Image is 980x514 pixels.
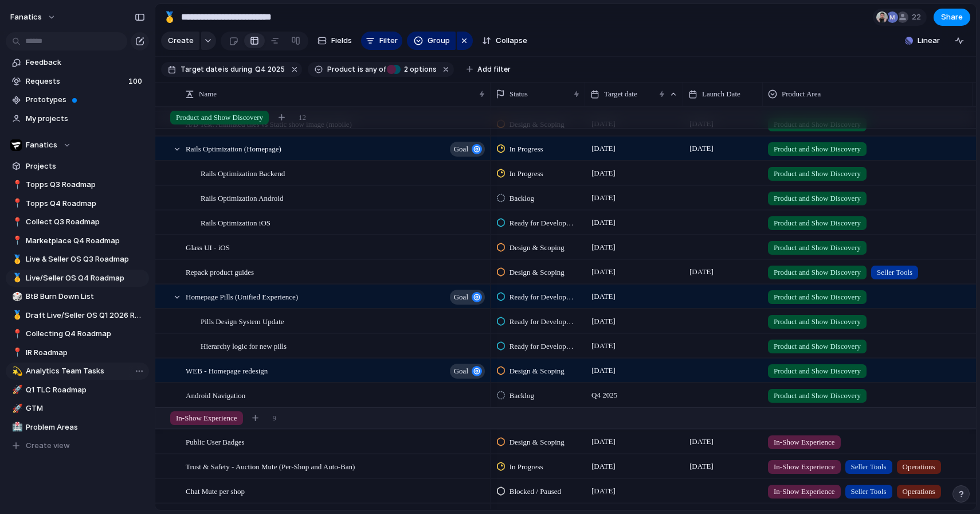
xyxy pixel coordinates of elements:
[589,484,618,498] span: [DATE]
[6,54,149,71] a: Feedback
[6,419,149,436] a: 🏥Problem Areas
[774,390,861,402] span: Product and Show Discovery
[361,32,402,50] button: Filter
[401,64,437,75] span: options
[6,232,149,250] div: 📍Marketplace Q4 Roadmap
[12,402,20,415] div: 🚀
[877,267,912,278] span: Seller Tools
[450,364,485,379] button: goal
[6,176,149,193] a: 📍Topps Q3 Roadmap
[10,272,22,284] button: 🥇
[6,381,149,399] div: 🚀Q1 TLC Roadmap
[10,328,22,340] button: 📍
[355,63,388,76] button: isany of
[255,64,285,75] span: Q4 2025
[12,216,20,229] div: 📍
[26,179,145,190] span: Topps Q3 Roadmap
[6,158,149,175] a: Projects
[10,254,22,265] button: 🥇
[161,32,199,50] button: Create
[604,88,637,100] span: Target date
[774,168,861,180] span: Product and Show Discovery
[10,198,22,209] button: 📍
[912,11,924,23] span: 22
[363,64,386,75] span: any of
[589,265,618,279] span: [DATE]
[327,64,355,75] span: Product
[6,344,149,361] a: 📍IR Roadmap
[774,143,861,155] span: Product and Show Discovery
[460,61,518,77] button: Add filter
[6,91,149,108] a: Prototypes
[6,307,149,324] div: 🥇Draft Live/Seller OS Q1 2026 Roadmap
[6,251,149,268] div: 🥇Live & Seller OS Q3 Roadmap
[26,272,145,284] span: Live/Seller OS Q4 Roadmap
[774,291,861,303] span: Product and Show Discovery
[10,179,22,190] button: 📍
[589,240,618,254] span: [DATE]
[6,363,149,380] a: 💫Analytics Team Tasks
[509,437,565,448] span: Design & Scoping
[941,11,963,23] span: Share
[477,32,532,50] button: Collapse
[10,347,22,359] button: 📍
[299,112,306,123] span: 12
[12,197,20,210] div: 📍
[589,314,618,328] span: [DATE]
[26,139,57,151] span: Fanatics
[358,64,363,75] span: is
[6,400,149,417] div: 🚀GTM
[10,235,22,247] button: 📍
[509,341,575,352] span: Ready for Development
[176,112,263,123] span: Product and Show Discovery
[702,88,740,100] span: Launch Date
[181,64,222,75] span: Target date
[687,142,716,155] span: [DATE]
[12,253,20,266] div: 🥇
[509,365,565,377] span: Design & Scoping
[10,384,22,396] button: 🚀
[6,213,149,231] div: 📍Collect Q3 Roadmap
[6,325,149,342] a: 📍Collecting Q4 Roadmap
[509,88,528,100] span: Status
[313,32,356,50] button: Fields
[934,9,970,26] button: Share
[186,240,230,254] span: Glass UI - iOS
[229,64,252,75] span: during
[509,168,543,180] span: In Progress
[10,403,22,414] button: 🚀
[589,364,618,377] span: [DATE]
[509,242,565,254] span: Design & Scoping
[454,141,468,157] span: goal
[128,76,144,87] span: 100
[903,486,935,497] span: Operations
[774,193,861,204] span: Product and Show Discovery
[454,289,468,305] span: goal
[186,435,245,448] span: Public User Badges
[509,193,534,204] span: Backlog
[253,63,287,76] button: Q4 2025
[201,314,284,328] span: Pills Design System Update
[26,384,145,396] span: Q1 TLC Roadmap
[6,288,149,305] a: 🎲BtB Burn Down List
[12,290,20,303] div: 🎲
[6,195,149,212] div: 📍Topps Q4 Roadmap
[10,11,42,23] span: fanatics
[26,216,145,228] span: Collect Q3 Roadmap
[12,234,20,247] div: 📍
[201,166,285,180] span: Rails Optimization Backend
[774,365,861,377] span: Product and Show Discovery
[851,486,887,497] span: Seller Tools
[186,290,298,303] span: Homepage Pills (Unified Experience)
[509,291,575,303] span: Ready for Development
[12,383,20,396] div: 🚀
[6,73,149,90] a: Requests100
[687,460,716,473] span: [DATE]
[201,339,287,352] span: Hierarchy logic for new pills
[379,35,398,46] span: Filter
[12,328,20,341] div: 📍
[774,267,861,278] span: Product and Show Discovery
